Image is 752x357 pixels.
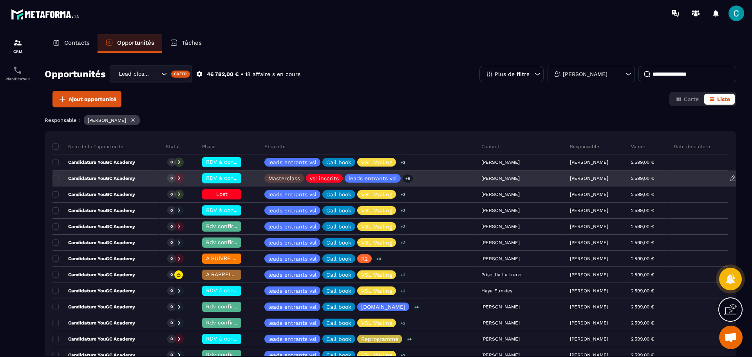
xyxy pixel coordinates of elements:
[631,240,654,245] p: 2 599,00 €
[326,256,351,261] p: Call book
[170,176,173,181] p: 0
[398,239,408,247] p: +3
[52,336,135,342] p: Candidature YouGC Academy
[52,256,135,262] p: Candidature YouGC Academy
[170,336,173,342] p: 0
[570,288,608,294] p: [PERSON_NAME]
[206,271,295,277] span: A RAPPELER/GHOST/NO SHOW✖️
[264,143,286,150] p: Étiquette
[170,272,173,277] p: 0
[326,208,351,213] p: Call book
[170,208,173,213] p: 0
[268,288,316,294] p: leads entrants vsl
[88,118,126,123] p: [PERSON_NAME]
[52,304,135,310] p: Candidature YouGC Academy
[361,240,392,245] p: VSL Mailing
[684,96,699,102] span: Carte
[310,176,339,181] p: vsl inscrits
[170,304,173,310] p: 0
[326,288,351,294] p: Call book
[206,287,272,294] span: RDV à conf. A RAPPELER
[69,95,116,103] span: Ajout opportunité
[570,143,599,150] p: Responsable
[570,256,608,261] p: [PERSON_NAME]
[719,326,743,349] div: Ouvrir le chat
[361,208,392,213] p: VSL Mailing
[374,255,384,263] p: +4
[326,320,351,326] p: Call book
[349,176,397,181] p: leads entrants vsl
[13,38,22,47] img: formation
[398,223,408,231] p: +3
[206,239,250,245] span: Rdv confirmé ✅
[563,71,607,77] p: [PERSON_NAME]
[268,256,316,261] p: leads entrants vsl
[206,255,239,261] span: A SUIVRE ⏳
[411,303,421,311] p: +4
[170,192,173,197] p: 0
[326,272,351,277] p: Call book
[52,272,135,278] p: Candidature YouGC Academy
[52,175,135,181] p: Candidature YouGC Academy
[361,304,405,310] p: [DOMAIN_NAME]
[361,192,392,197] p: VSL Mailing
[170,224,173,229] p: 0
[182,39,202,46] p: Tâches
[570,320,608,326] p: [PERSON_NAME]
[52,159,135,165] p: Candidature YouGC Academy
[631,176,654,181] p: 2 599,00 €
[268,224,316,229] p: leads entrants vsl
[2,77,33,81] p: Planificateur
[570,159,608,165] p: [PERSON_NAME]
[361,336,398,342] p: Reprogrammé
[326,224,351,229] p: Call book
[152,70,159,78] input: Search for option
[631,192,654,197] p: 2 599,00 €
[170,256,173,261] p: 0
[206,303,250,310] span: Rdv confirmé ✅
[717,96,730,102] span: Liste
[13,65,22,75] img: scheduler
[110,65,192,83] div: Search for option
[326,159,351,165] p: Call book
[570,176,608,181] p: [PERSON_NAME]
[2,60,33,87] a: schedulerschedulerPlanificateur
[268,320,316,326] p: leads entrants vsl
[11,7,81,22] img: logo
[268,159,316,165] p: leads entrants vsl
[361,159,392,165] p: VSL Mailing
[52,223,135,230] p: Candidature YouGC Academy
[403,174,413,183] p: +5
[268,208,316,213] p: leads entrants vsl
[64,39,90,46] p: Contacts
[326,336,351,342] p: Call book
[495,71,530,77] p: Plus de filtre
[206,207,272,213] span: RDV à conf. A RAPPELER
[171,71,190,78] div: Créer
[52,143,123,150] p: Nom de la l'opportunité
[170,288,173,294] p: 0
[361,256,368,261] p: R2
[398,190,408,199] p: +3
[207,71,239,78] p: 46 782,00 €
[631,256,654,261] p: 2 599,00 €
[245,71,300,78] p: 18 affaire s en cours
[631,336,654,342] p: 2 599,00 €
[631,272,654,277] p: 2 599,00 €
[170,159,173,165] p: 0
[570,304,608,310] p: [PERSON_NAME]
[268,336,316,342] p: leads entrants vsl
[361,272,392,277] p: VSL Mailing
[570,336,608,342] p: [PERSON_NAME]
[326,192,351,197] p: Call book
[52,91,121,107] button: Ajout opportunité
[570,272,608,277] p: [PERSON_NAME]
[216,191,228,197] span: Lost
[671,94,703,105] button: Carte
[45,66,106,82] h2: Opportunités
[631,224,654,229] p: 2 599,00 €
[326,240,351,245] p: Call book
[206,175,272,181] span: RDV à conf. A RAPPELER
[570,224,608,229] p: [PERSON_NAME]
[268,304,316,310] p: leads entrants vsl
